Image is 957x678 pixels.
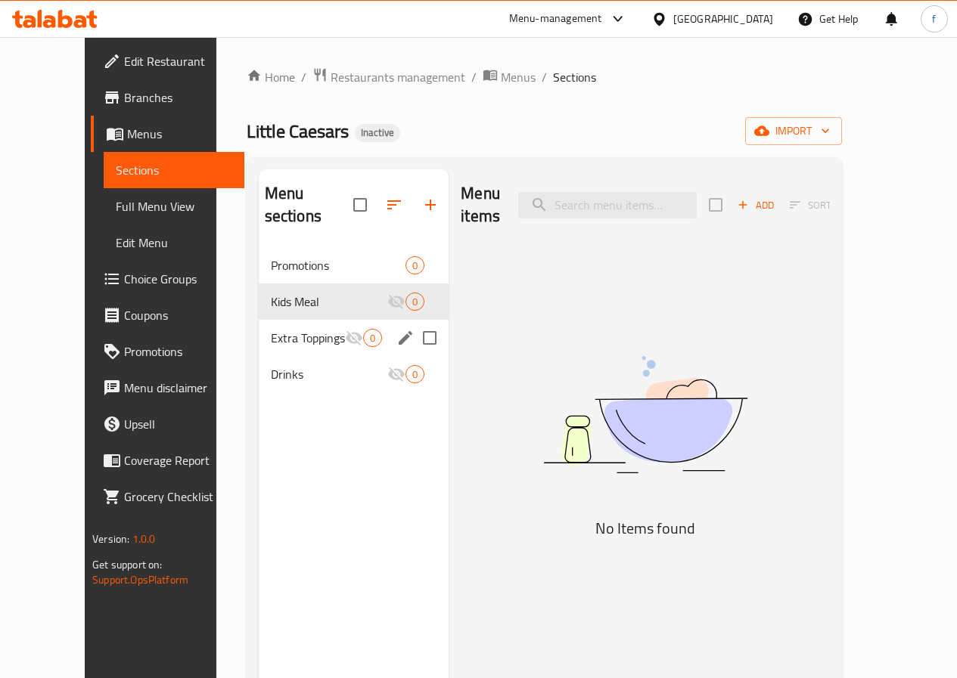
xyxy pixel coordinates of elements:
span: 0 [406,367,424,382]
a: Full Menu View [104,188,244,224]
a: Menus [91,116,244,152]
h5: No Items found [461,516,829,540]
span: Edit Restaurant [124,52,232,70]
svg: Inactive section [387,365,405,383]
span: Promotions [271,256,406,274]
div: [GEOGRAPHIC_DATA] [673,11,773,27]
span: 1.0.0 [132,529,156,549]
a: Edit Menu [104,224,244,261]
span: Select all sections [344,189,376,221]
div: items [363,329,382,347]
span: 0 [406,295,424,309]
span: Coverage Report [124,451,232,469]
span: Full Menu View [116,197,232,215]
div: Drinks0 [259,356,449,392]
div: Menu-management [509,10,602,28]
div: Kids Meal0 [259,283,449,320]
span: Kids Meal [271,293,388,311]
li: / [542,68,547,86]
span: Inactive [355,126,400,139]
span: Choice Groups [124,270,232,288]
svg: Inactive section [387,293,405,311]
nav: breadcrumb [247,67,842,87]
div: Extra Toppings0edit [259,320,449,356]
img: dish.svg [461,317,829,512]
span: Little Caesars [247,114,349,148]
a: Coupons [91,297,244,333]
span: Grocery Checklist [124,488,232,506]
a: Menus [483,67,536,87]
div: Inactive [355,124,400,142]
a: Coverage Report [91,442,244,478]
span: 0 [364,331,381,345]
span: Sort items [780,193,841,217]
span: Menus [501,68,536,86]
a: Home [247,68,295,86]
a: Choice Groups [91,261,244,297]
a: Branches [91,79,244,116]
span: Menus [127,125,232,143]
a: Promotions [91,333,244,370]
button: Add section [412,187,449,223]
div: Promotions0 [259,247,449,283]
div: items [405,256,424,274]
span: Drinks [271,365,388,383]
a: Restaurants management [312,67,465,87]
input: search [518,192,697,218]
div: items [405,365,424,383]
a: Grocery Checklist [91,478,244,515]
span: Restaurants management [331,68,465,86]
span: Promotions [124,342,232,361]
svg: Inactive section [345,329,363,347]
span: f [932,11,936,27]
li: / [301,68,306,86]
a: Support.OpsPlatform [92,570,188,590]
a: Sections [104,152,244,188]
span: Add [735,197,776,214]
a: Upsell [91,406,244,442]
span: Sort sections [376,187,412,223]
span: Sections [116,161,232,179]
a: Menu disclaimer [91,370,244,406]
span: import [757,122,830,141]
li: / [471,68,477,86]
span: 0 [406,259,424,273]
a: Edit Restaurant [91,43,244,79]
span: Upsell [124,415,232,433]
span: Coupons [124,306,232,324]
button: Add [732,193,780,217]
span: Branches [124,88,232,107]
span: Menu disclaimer [124,379,232,397]
nav: Menu sections [259,241,449,398]
h2: Menu items [461,182,500,228]
button: edit [394,327,417,349]
span: Version: [92,529,129,549]
button: import [745,117,842,145]
span: Extra Toppings [271,329,346,347]
h2: Menu sections [265,182,354,228]
span: Sections [553,68,596,86]
div: items [405,293,424,311]
span: Add item [732,193,780,217]
span: Edit Menu [116,234,232,252]
span: Get support on: [92,555,162,574]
